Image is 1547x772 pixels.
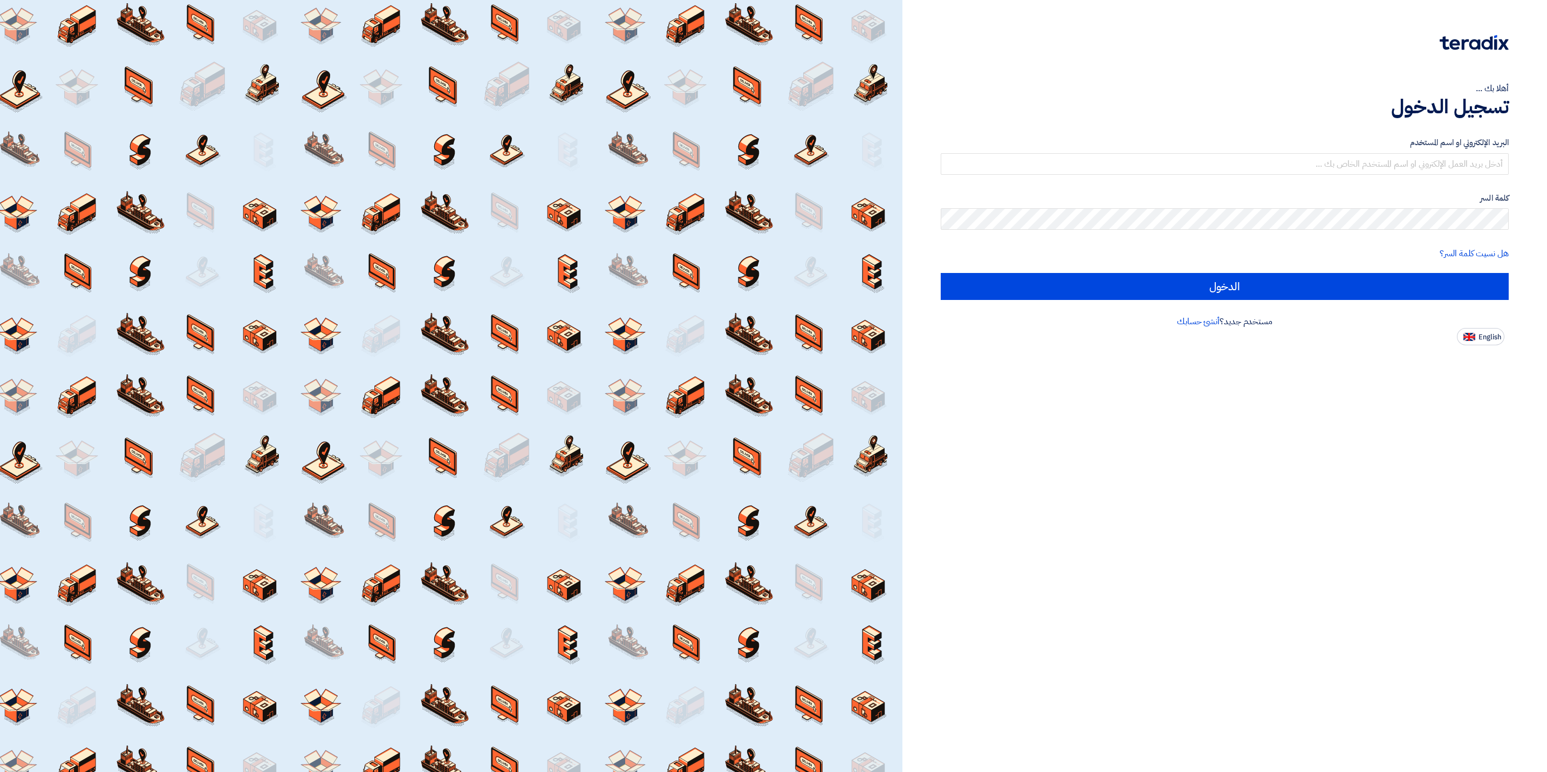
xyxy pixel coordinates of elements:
input: الدخول [941,273,1509,300]
img: Teradix logo [1440,35,1509,50]
div: أهلا بك ... [941,82,1509,95]
div: مستخدم جديد؟ [941,315,1509,328]
h1: تسجيل الدخول [941,95,1509,119]
a: أنشئ حسابك [1177,315,1220,328]
label: البريد الإلكتروني او اسم المستخدم [941,136,1509,149]
button: English [1457,328,1504,345]
a: هل نسيت كلمة السر؟ [1440,247,1509,260]
label: كلمة السر [941,192,1509,204]
img: en-US.png [1463,333,1475,341]
input: أدخل بريد العمل الإلكتروني او اسم المستخدم الخاص بك ... [941,153,1509,175]
span: English [1478,333,1501,341]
